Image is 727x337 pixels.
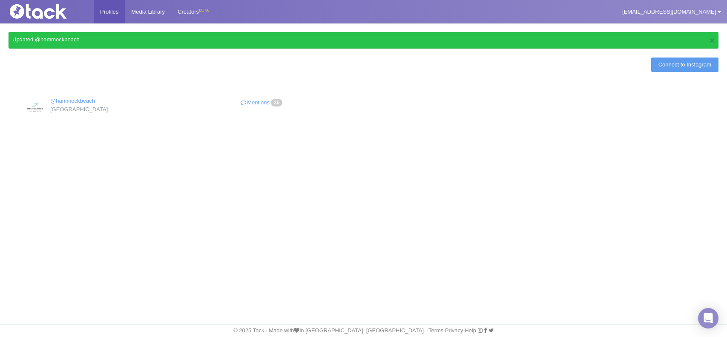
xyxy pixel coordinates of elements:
[271,99,282,107] span: 36
[651,58,718,72] a: Connect to Instagram
[445,327,463,334] a: Privacy
[698,308,718,328] div: Open Intercom Messenger
[25,97,46,118] img: Hammock Beach Golf Resort
[199,6,209,15] div: BETA
[25,105,184,114] div: [GEOGRAPHIC_DATA]
[2,327,725,334] div: © 2025 Tack · Made with in [GEOGRAPHIC_DATA], [GEOGRAPHIC_DATA]. · · · ·
[15,81,712,93] th: : activate to sort column descending
[710,36,715,45] button: ×
[197,97,327,109] a: Mentions36
[465,327,476,334] a: Help
[50,98,95,104] a: @hammockbeach
[428,327,443,334] a: Terms
[12,36,715,43] div: Updated @hammockbeach
[6,4,92,19] img: Tack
